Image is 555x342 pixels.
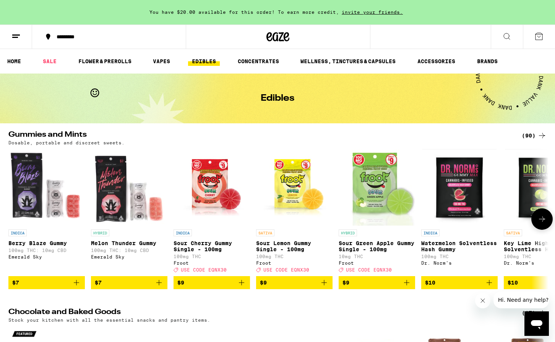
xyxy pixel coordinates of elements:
[263,267,309,272] span: USE CODE EQNX30
[346,267,392,272] span: USE CODE EQNX30
[174,149,250,226] img: Froot - Sour Cherry Gummy Single - 100mg
[414,57,459,66] a: ACCESSORIES
[260,280,267,286] span: $9
[421,149,498,276] a: Open page for Watermelon Solventless Hash Gummy from Dr. Norm's
[8,149,85,276] a: Open page for Berry Blaze Gummy from Emerald Sky
[256,229,274,236] p: SATIVA
[8,308,509,317] h2: Chocolate and Baked Goods
[504,229,522,236] p: SATIVA
[475,293,490,308] iframe: Close message
[174,229,192,236] p: INDICA
[177,280,184,286] span: $9
[174,240,250,252] p: Sour Cherry Gummy Single - 100mg
[297,57,399,66] a: WELLNESS, TINCTURES & CAPSULES
[91,254,167,259] div: Emerald Sky
[174,149,250,276] a: Open page for Sour Cherry Gummy Single - 100mg from Froot
[39,57,60,66] a: SALE
[181,267,227,272] span: USE CODE EQNX30
[8,240,85,246] p: Berry Blaze Gummy
[8,248,85,253] p: 100mg THC: 10mg CBD
[256,149,333,276] a: Open page for Sour Lemon Gummy Single - 100mg from Froot
[339,254,415,259] p: 10mg THC
[91,149,167,276] a: Open page for Melon Thunder Gummy from Emerald Sky
[256,276,333,289] button: Add to bag
[421,260,498,265] div: Dr. Norm's
[91,276,167,289] button: Add to bag
[339,260,415,265] div: Froot
[234,57,283,66] a: CONCENTRATES
[339,276,415,289] button: Add to bag
[91,240,167,246] p: Melon Thunder Gummy
[339,149,415,276] a: Open page for Sour Green Apple Gummy Single - 100mg from Froot
[524,311,549,336] iframe: Button to launch messaging window
[493,291,549,308] iframe: Message from company
[256,260,333,265] div: Froot
[339,240,415,252] p: Sour Green Apple Gummy Single - 100mg
[8,317,210,322] p: Stock your kitchen with all the essential snacks and pantry items.
[8,229,27,236] p: INDICA
[342,280,349,286] span: $9
[339,149,415,226] img: Froot - Sour Green Apple Gummy Single - 100mg
[339,229,357,236] p: HYBRID
[8,276,85,289] button: Add to bag
[188,57,220,66] a: EDIBLES
[8,149,85,226] img: Emerald Sky - Berry Blaze Gummy
[174,260,250,265] div: Froot
[149,57,174,66] a: VAPES
[422,149,496,226] img: Dr. Norm's - Watermelon Solventless Hash Gummy
[421,240,498,252] p: Watermelon Solventless Hash Gummy
[3,57,25,66] a: HOME
[95,280,102,286] span: $7
[75,57,135,66] a: FLOWER & PREROLLS
[149,10,339,15] span: You have $20.00 available for this order! To earn more credit,
[421,229,440,236] p: INDICA
[508,280,518,286] span: $10
[261,94,294,103] h1: Edibles
[256,149,333,226] img: Froot - Sour Lemon Gummy Single - 100mg
[12,280,19,286] span: $7
[256,240,333,252] p: Sour Lemon Gummy Single - 100mg
[256,254,333,259] p: 100mg THC
[174,254,250,259] p: 100mg THC
[522,131,547,140] a: (90)
[91,229,109,236] p: HYBRID
[339,10,406,15] span: invite your friends.
[425,280,435,286] span: $10
[8,254,85,259] div: Emerald Sky
[522,308,547,317] a: (17)
[473,57,501,66] a: BRANDS
[421,254,498,259] p: 100mg THC
[91,248,167,253] p: 100mg THC: 10mg CBD
[174,276,250,289] button: Add to bag
[91,149,167,226] img: Emerald Sky - Melon Thunder Gummy
[8,131,509,140] h2: Gummies and Mints
[421,276,498,289] button: Add to bag
[8,140,125,145] p: Dosable, portable and discreet sweets.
